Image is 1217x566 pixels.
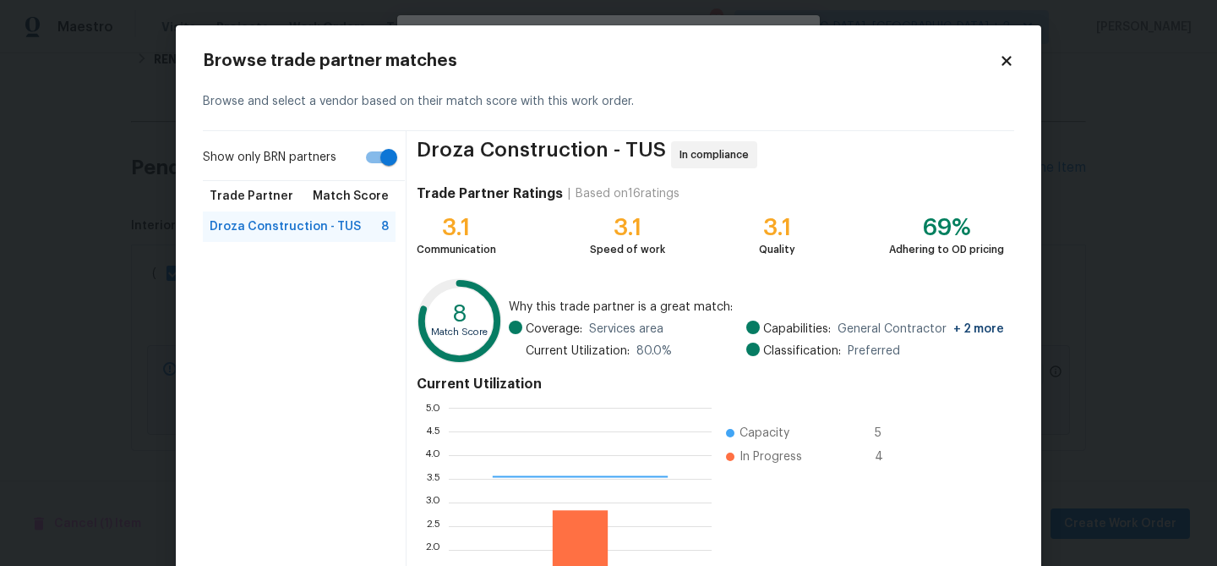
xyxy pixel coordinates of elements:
[425,403,440,413] text: 5.0
[953,323,1004,335] span: + 2 more
[889,219,1004,236] div: 69%
[759,219,795,236] div: 3.1
[313,188,389,205] span: Match Score
[417,219,496,236] div: 3.1
[875,448,902,465] span: 4
[426,474,440,484] text: 3.5
[589,321,663,338] span: Services area
[590,241,665,258] div: Speed of work
[381,218,389,235] span: 8
[563,185,576,202] div: |
[417,241,496,258] div: Communication
[425,426,440,437] text: 4.5
[426,521,440,531] text: 2.5
[739,425,789,442] span: Capacity
[417,141,666,168] span: Droza Construction - TUS
[875,425,902,442] span: 5
[636,343,672,360] span: 80.0 %
[509,299,1004,316] span: Why this trade partner is a great match:
[431,327,488,337] text: Match Score
[526,321,582,338] span: Coverage:
[526,343,630,360] span: Current Utilization:
[425,497,440,508] text: 3.0
[848,343,900,360] span: Preferred
[739,448,802,465] span: In Progress
[590,219,665,236] div: 3.1
[763,321,831,338] span: Capabilities:
[417,376,1004,393] h4: Current Utilization
[425,545,440,555] text: 2.0
[203,149,336,167] span: Show only BRN partners
[679,146,756,163] span: In compliance
[203,52,999,69] h2: Browse trade partner matches
[759,241,795,258] div: Quality
[210,218,361,235] span: Droza Construction - TUS
[452,302,467,326] text: 8
[210,188,293,205] span: Trade Partner
[417,185,563,202] h4: Trade Partner Ratings
[889,241,1004,258] div: Adhering to OD pricing
[424,450,440,460] text: 4.0
[203,73,1014,131] div: Browse and select a vendor based on their match score with this work order.
[576,185,679,202] div: Based on 16 ratings
[838,321,1004,338] span: General Contractor
[763,343,841,360] span: Classification:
